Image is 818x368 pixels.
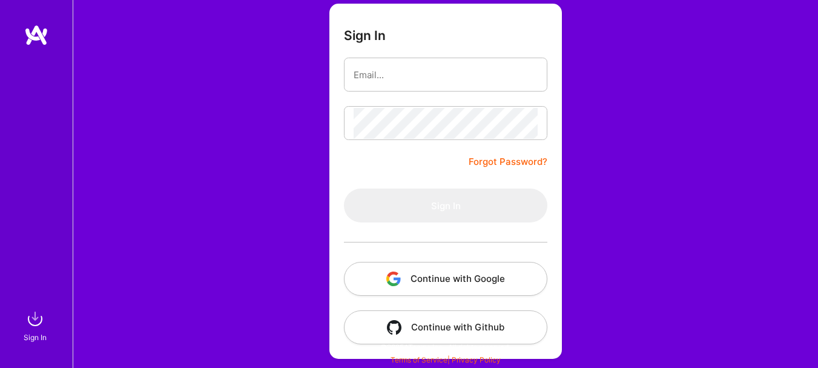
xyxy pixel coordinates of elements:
span: | [391,355,501,364]
button: Sign In [344,189,547,222]
a: Terms of Service [391,355,447,364]
input: Email... [354,59,538,90]
img: sign in [23,307,47,331]
button: Continue with Github [344,310,547,344]
img: icon [387,320,401,335]
a: Forgot Password? [469,155,547,169]
div: Sign In [24,331,47,344]
h3: Sign In [344,28,386,43]
a: Privacy Policy [452,355,501,364]
button: Continue with Google [344,262,547,296]
div: © 2025 ATeams Inc., All rights reserved. [73,332,818,362]
img: logo [24,24,48,46]
a: sign inSign In [25,307,47,344]
img: icon [386,272,401,286]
